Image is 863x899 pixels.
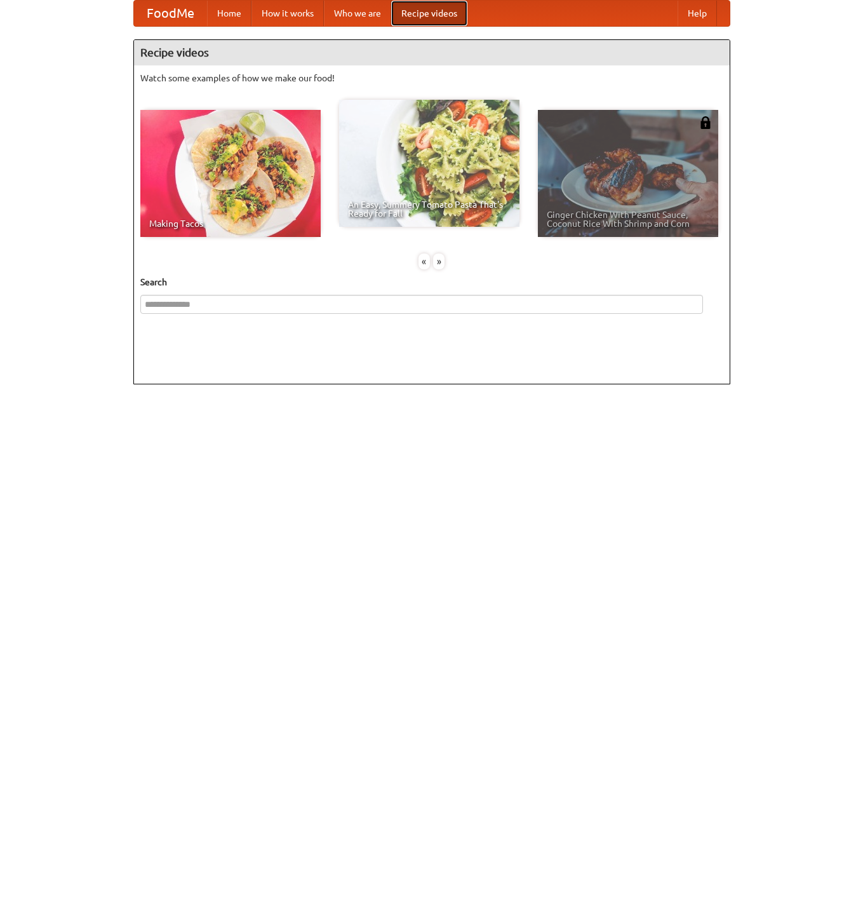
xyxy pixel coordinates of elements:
a: FoodMe [134,1,207,26]
a: Help [678,1,717,26]
a: Who we are [324,1,391,26]
div: « [418,253,430,269]
img: 483408.png [699,116,712,129]
span: Making Tacos [149,219,312,228]
h4: Recipe videos [134,40,730,65]
a: Recipe videos [391,1,467,26]
a: How it works [251,1,324,26]
a: Home [207,1,251,26]
span: An Easy, Summery Tomato Pasta That's Ready for Fall [348,200,511,218]
h5: Search [140,276,723,288]
p: Watch some examples of how we make our food! [140,72,723,84]
a: Making Tacos [140,110,321,237]
div: » [433,253,445,269]
a: An Easy, Summery Tomato Pasta That's Ready for Fall [339,100,519,227]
